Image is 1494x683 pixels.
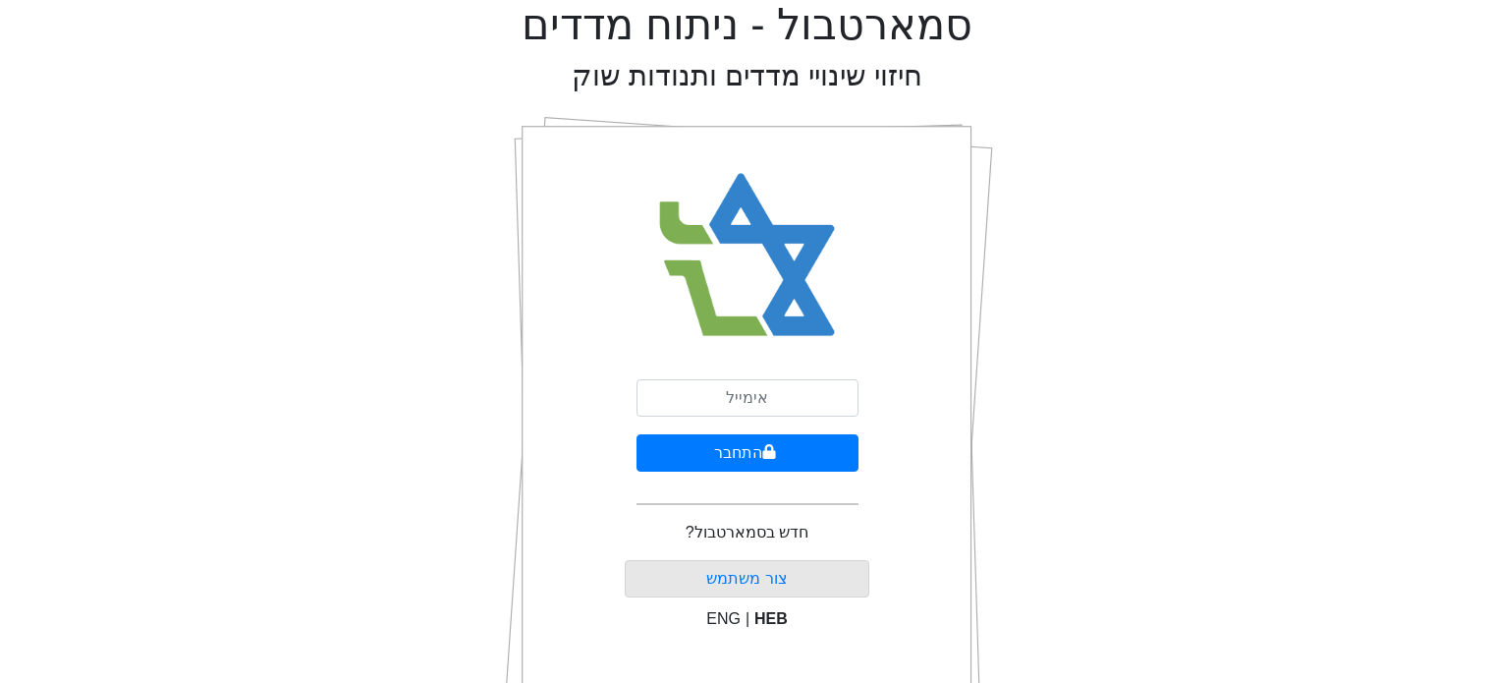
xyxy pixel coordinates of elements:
a: צור משתמש [706,570,787,587]
span: ENG [706,610,741,627]
span: | [746,610,749,627]
button: צור משתמש [625,560,869,598]
h2: חיזוי שינויי מדדים ותנודות שוק [572,59,922,93]
button: התחבר [636,434,858,472]
input: אימייל [636,379,858,417]
span: HEB [754,610,788,627]
p: חדש בסמארטבול? [686,521,808,544]
img: Smart Bull [640,147,854,364]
